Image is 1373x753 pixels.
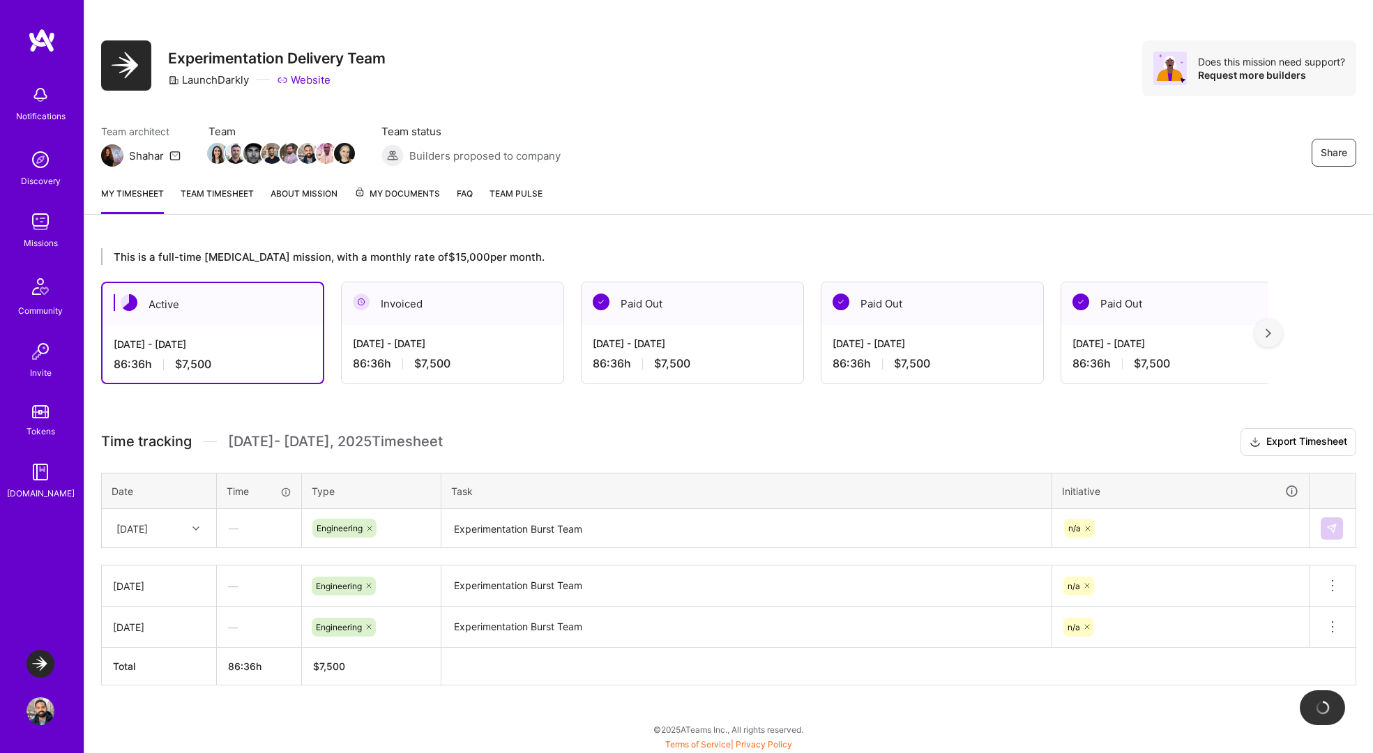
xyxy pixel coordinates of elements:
a: My Documents [354,186,440,214]
th: Date [102,473,217,509]
img: Company Logo [101,40,151,91]
div: Request more builders [1198,68,1345,82]
a: Team Member Avatar [208,142,227,165]
div: [DATE] - [DATE] [833,336,1032,351]
a: Team Member Avatar [281,142,299,165]
img: logo [28,28,56,53]
div: Paid Out [821,282,1043,325]
img: Avatar [1153,52,1187,85]
textarea: Experimentation Burst Team [443,510,1050,547]
div: [DATE] - [DATE] [114,337,312,351]
img: Team Member Avatar [280,143,301,164]
span: Team Pulse [490,188,543,199]
span: My Documents [354,186,440,201]
th: Total [102,648,217,685]
a: LaunchDarkly: Experimentation Delivery Team [23,650,58,678]
div: Notifications [16,109,66,123]
span: n/a [1068,581,1080,591]
div: Does this mission need support? [1198,55,1345,68]
div: — [218,510,301,547]
div: Invoiced [342,282,563,325]
span: Engineering [317,523,363,533]
th: Type [302,473,441,509]
h3: Experimentation Delivery Team [168,50,386,67]
div: 86:36 h [114,357,312,372]
div: [DATE] [113,620,205,634]
img: right [1266,328,1271,338]
div: [DOMAIN_NAME] [7,486,75,501]
i: icon Chevron [192,525,199,532]
span: $7,500 [1134,356,1170,371]
textarea: Experimentation Burst Team [443,608,1050,646]
div: [DATE] - [DATE] [353,336,552,351]
div: Shahar [129,149,164,163]
img: Paid Out [833,294,849,310]
span: Team [208,124,354,139]
a: Privacy Policy [736,739,792,750]
button: Share [1312,139,1356,167]
img: Team Member Avatar [261,143,282,164]
div: Discovery [21,174,61,188]
div: Paid Out [1061,282,1283,325]
th: Task [441,473,1052,509]
span: Builders proposed to company [409,149,561,163]
a: My timesheet [101,186,164,214]
img: Community [24,270,57,303]
span: n/a [1068,523,1081,533]
div: [DATE] [116,521,148,535]
div: This is a full-time [MEDICAL_DATA] mission, with a monthly rate of $15,000 per month. [101,248,1268,265]
div: Active [103,283,323,326]
img: Paid Out [1072,294,1089,310]
i: icon CompanyGray [168,75,179,86]
div: Invite [30,365,52,380]
img: Team Member Avatar [243,143,264,164]
div: 86:36 h [833,356,1032,371]
a: Team timesheet [181,186,254,214]
a: Team Member Avatar [335,142,354,165]
div: Time [227,484,291,499]
a: Team Member Avatar [299,142,317,165]
div: Initiative [1062,483,1299,499]
img: Paid Out [593,294,609,310]
span: $7,500 [894,356,930,371]
img: Team Member Avatar [334,143,355,164]
span: | [665,739,792,750]
div: Paid Out [582,282,803,325]
img: User Avatar [26,697,54,725]
div: Missions [24,236,58,250]
img: Invoiced [353,294,370,310]
span: $7,500 [654,356,690,371]
a: Team Member Avatar [245,142,263,165]
span: Share [1321,146,1347,160]
span: Time tracking [101,433,192,450]
img: Builders proposed to company [381,144,404,167]
a: Terms of Service [665,739,731,750]
span: Engineering [316,622,362,632]
span: Team status [381,124,561,139]
a: FAQ [457,186,473,214]
img: tokens [32,405,49,418]
a: Team Pulse [490,186,543,214]
a: Website [277,73,331,87]
span: Engineering [316,581,362,591]
textarea: Experimentation Burst Team [443,567,1050,605]
a: Team Member Avatar [317,142,335,165]
div: — [217,568,301,604]
span: [DATE] - [DATE] , 2025 Timesheet [228,433,443,450]
div: — [217,609,301,646]
img: Team Member Avatar [207,143,228,164]
img: Team Member Avatar [316,143,337,164]
a: Team Member Avatar [263,142,281,165]
th: 86:36h [217,648,302,685]
a: About Mission [271,186,337,214]
div: 86:36 h [1072,356,1272,371]
img: bell [26,81,54,109]
span: $7,500 [414,356,450,371]
img: Active [121,294,137,311]
img: Team Member Avatar [225,143,246,164]
img: loading [1314,699,1331,716]
div: Tokens [26,424,55,439]
button: Export Timesheet [1241,428,1356,456]
i: icon Mail [169,150,181,161]
img: discovery [26,146,54,174]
